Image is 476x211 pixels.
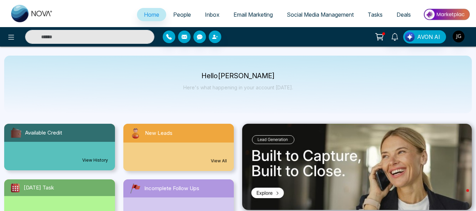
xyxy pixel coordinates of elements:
[173,11,191,18] span: People
[144,185,199,193] span: Incomplete Follow Ups
[10,182,21,193] img: todayTask.svg
[390,8,418,21] a: Deals
[198,8,227,21] a: Inbox
[25,129,62,137] span: Available Credit
[129,127,142,140] img: newLeads.svg
[183,84,293,90] p: Here's what happening in your account [DATE].
[403,30,446,43] button: AVON AI
[82,157,108,163] a: View History
[361,8,390,21] a: Tasks
[453,31,465,42] img: User Avatar
[452,187,469,204] iframe: Intercom live chat
[205,11,220,18] span: Inbox
[145,129,172,137] span: New Leads
[10,127,22,139] img: availableCredit.svg
[421,7,472,22] img: Market-place.gif
[227,8,280,21] a: Email Marketing
[397,11,411,18] span: Deals
[211,158,227,164] a: View All
[119,124,238,171] a: New LeadsView All
[417,33,440,41] span: AVON AI
[137,8,166,21] a: Home
[129,182,141,195] img: followUps.svg
[183,73,293,79] p: Hello [PERSON_NAME]
[242,124,472,210] img: .
[144,11,159,18] span: Home
[11,5,53,22] img: Nova CRM Logo
[368,11,383,18] span: Tasks
[166,8,198,21] a: People
[24,184,54,192] span: [DATE] Task
[405,32,415,42] img: Lead Flow
[233,11,273,18] span: Email Marketing
[287,11,354,18] span: Social Media Management
[280,8,361,21] a: Social Media Management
